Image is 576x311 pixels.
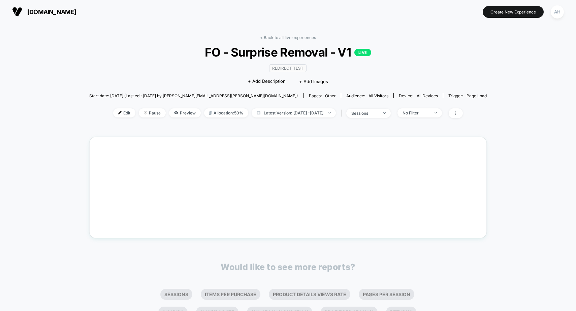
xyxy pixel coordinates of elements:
[248,78,286,85] span: + Add Description
[139,108,166,117] span: Pause
[354,49,371,56] p: LIVE
[269,289,350,300] li: Product Details Views Rate
[257,111,260,114] img: calendar
[393,93,443,98] span: Device:
[160,289,192,300] li: Sessions
[201,289,260,300] li: Items Per Purchase
[339,108,346,118] span: |
[549,5,566,19] button: AH
[260,35,316,40] a: < Back to all live experiences
[369,93,388,98] span: All Visitors
[328,112,331,113] img: end
[89,93,298,98] span: Start date: [DATE] (Last edit [DATE] by [PERSON_NAME][EMAIL_ADDRESS][PERSON_NAME][DOMAIN_NAME])
[403,110,429,115] div: No Filter
[269,64,307,72] span: Redirect Test
[118,111,122,114] img: edit
[383,112,386,114] img: end
[12,7,22,17] img: Visually logo
[325,93,336,98] span: other
[252,108,336,117] span: Latest Version: [DATE] - [DATE]
[359,289,414,300] li: Pages Per Session
[204,108,248,117] span: Allocation: 50%
[483,6,544,18] button: Create New Experience
[435,112,437,113] img: end
[309,93,336,98] div: Pages:
[27,8,76,15] span: [DOMAIN_NAME]
[351,111,378,116] div: sessions
[467,93,487,98] span: Page Load
[346,93,388,98] div: Audience:
[144,111,147,114] img: end
[221,262,355,272] p: Would like to see more reports?
[551,5,564,19] div: AH
[10,6,78,17] button: [DOMAIN_NAME]
[109,45,467,59] span: FO - Surprise Removal - V1
[417,93,438,98] span: all devices
[113,108,135,117] span: Edit
[448,93,487,98] div: Trigger:
[209,111,212,115] img: rebalance
[299,79,328,84] span: + Add Images
[169,108,201,117] span: Preview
